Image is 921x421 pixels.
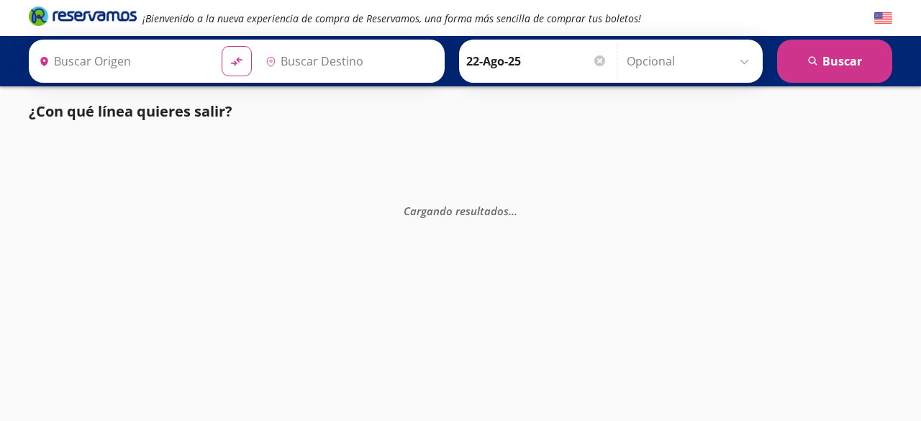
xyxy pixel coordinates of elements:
[260,43,437,79] input: Buscar Destino
[404,203,517,217] em: Cargando resultados
[142,12,641,25] em: ¡Bienvenido a la nueva experiencia de compra de Reservamos, una forma más sencilla de comprar tus...
[466,43,607,79] input: Elegir Fecha
[509,203,512,217] span: .
[777,40,892,83] button: Buscar
[29,5,137,31] a: Brand Logo
[33,43,210,79] input: Buscar Origen
[874,9,892,27] button: English
[627,43,756,79] input: Opcional
[512,203,514,217] span: .
[514,203,517,217] span: .
[29,101,232,122] p: ¿Con qué línea quieres salir?
[29,5,137,27] i: Brand Logo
